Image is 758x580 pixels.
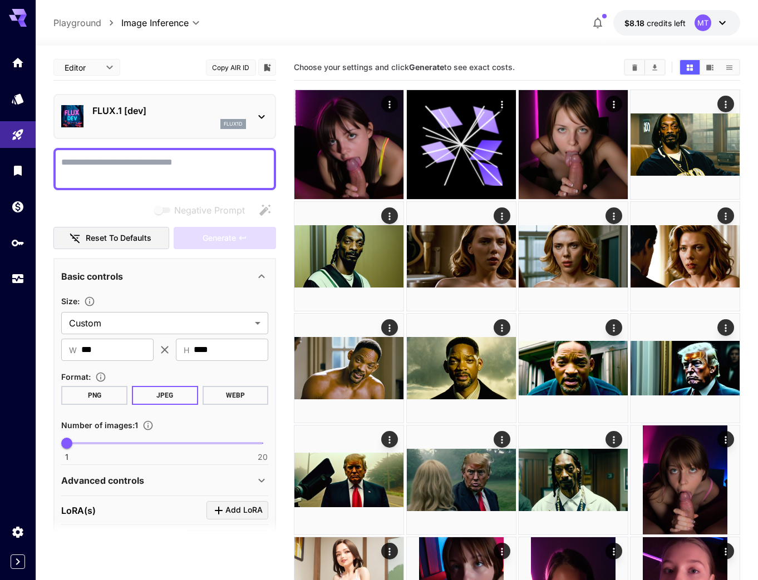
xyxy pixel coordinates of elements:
[717,543,734,559] div: Actions
[647,18,686,28] span: credits left
[65,452,68,463] span: 1
[203,386,269,405] button: WEBP
[605,207,622,224] div: Actions
[645,60,665,75] button: Download All
[262,61,272,74] button: Add to library
[679,59,740,76] div: Show media in grid viewShow media in video viewShow media in list view
[11,272,24,286] div: Usage
[717,96,734,112] div: Actions
[720,60,739,75] button: Show media in list view
[80,296,100,307] button: Adjust the dimensions of the generated image by specifying its width and height in pixels, or sel...
[493,543,510,559] div: Actions
[91,371,111,383] button: Choose the file format for the output image.
[605,96,622,112] div: Actions
[61,386,127,405] button: PNG
[493,431,510,448] div: Actions
[519,90,628,199] img: 9k=
[407,202,516,311] img: Z
[631,90,740,199] img: 9k=
[717,431,734,448] div: Actions
[61,420,138,430] span: Number of images : 1
[631,425,740,534] img: 9k=
[61,474,144,487] p: Advanced controls
[294,425,403,534] img: 2Q==
[61,263,268,290] div: Basic controls
[700,60,720,75] button: Show media in video view
[717,319,734,336] div: Actions
[695,14,711,31] div: MT
[381,207,398,224] div: Actions
[121,16,189,29] span: Image Inference
[206,501,268,519] button: Click to add LoRA
[624,18,647,28] span: $8.18
[184,344,189,356] span: H
[258,452,268,463] span: 20
[294,90,403,199] img: Z
[519,314,628,423] img: 9k=
[11,236,24,250] div: API Keys
[69,316,250,330] span: Custom
[409,62,444,72] b: Generate
[206,60,256,76] button: Copy AIR ID
[381,96,398,112] div: Actions
[407,314,516,423] img: 9k=
[381,543,398,559] div: Actions
[381,319,398,336] div: Actions
[11,163,24,177] div: Library
[407,425,516,534] img: Z
[138,420,158,431] button: Specify how many images to generate in a single request. Each image generation will be charged se...
[61,100,268,133] div: FLUX.1 [dev]flux1d
[65,62,99,73] span: Editor
[613,10,740,36] button: $8.18188MT
[605,543,622,559] div: Actions
[61,372,91,381] span: Format :
[519,425,628,534] img: 9k=
[132,386,198,405] button: JPEG
[493,207,510,224] div: Actions
[624,17,686,29] div: $8.18188
[11,525,24,539] div: Settings
[224,120,243,128] p: flux1d
[11,200,24,214] div: Wallet
[631,314,740,423] img: 9k=
[493,319,510,336] div: Actions
[381,431,398,448] div: Actions
[11,554,25,569] button: Expand sidebar
[717,207,734,224] div: Actions
[294,202,403,311] img: 2Q==
[69,344,77,356] span: W
[11,92,24,106] div: Models
[225,503,263,517] span: Add LoRA
[53,16,101,29] a: Playground
[61,467,268,494] div: Advanced controls
[680,60,700,75] button: Show media in grid view
[625,60,644,75] button: Clear All
[519,202,628,311] img: Z
[294,62,515,72] span: Choose your settings and click to see exact costs.
[493,96,510,112] div: Actions
[152,203,254,217] span: Negative prompts are not compatible with the selected model.
[605,319,622,336] div: Actions
[174,204,245,217] span: Negative Prompt
[11,128,24,142] div: Playground
[61,270,123,283] p: Basic controls
[61,504,96,517] p: LoRA(s)
[53,227,169,250] button: Reset to defaults
[631,202,740,311] img: 2Q==
[61,296,80,306] span: Size :
[294,314,403,423] img: 9k=
[624,59,666,76] div: Clear AllDownload All
[11,56,24,70] div: Home
[53,16,121,29] nav: breadcrumb
[92,104,246,117] p: FLUX.1 [dev]
[605,431,622,448] div: Actions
